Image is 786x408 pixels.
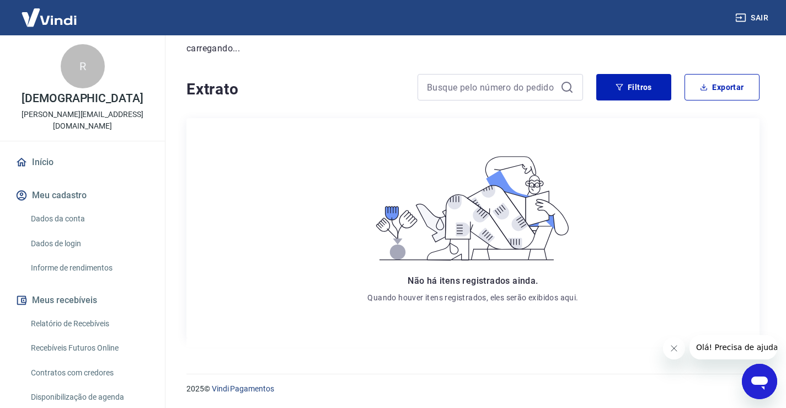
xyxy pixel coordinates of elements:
a: Informe de rendimentos [26,257,152,279]
button: Meus recebíveis [13,288,152,312]
button: Exportar [685,74,760,100]
p: Quando houver itens registrados, eles serão exibidos aqui. [367,292,578,303]
iframe: Botão para abrir a janela de mensagens [742,364,777,399]
a: Vindi Pagamentos [212,384,274,393]
iframe: Fechar mensagem [663,337,685,359]
p: carregando... [186,42,760,55]
p: [DEMOGRAPHIC_DATA] [22,93,143,104]
a: Dados da conta [26,208,152,230]
img: Vindi [13,1,85,34]
span: Olá! Precisa de ajuda? [7,8,93,17]
input: Busque pelo número do pedido [427,79,556,96]
p: [PERSON_NAME][EMAIL_ADDRESS][DOMAIN_NAME] [9,109,156,132]
div: R [61,44,105,88]
a: Início [13,150,152,174]
span: Não há itens registrados ainda. [408,275,538,286]
iframe: Mensagem da empresa [689,335,777,359]
p: 2025 © [186,383,760,395]
a: Recebíveis Futuros Online [26,337,152,359]
a: Dados de login [26,232,152,255]
button: Filtros [596,74,671,100]
a: Contratos com credores [26,362,152,384]
button: Sair [733,8,773,28]
a: Relatório de Recebíveis [26,312,152,335]
h4: Extrato [186,78,404,100]
button: Meu cadastro [13,183,152,208]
